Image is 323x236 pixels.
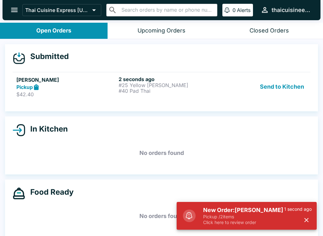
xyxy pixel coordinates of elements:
[119,82,218,88] p: #25 Yellow [PERSON_NAME]
[25,187,73,197] h4: Food Ready
[6,2,22,18] button: open drawer
[203,206,284,214] h5: New Order: [PERSON_NAME]
[232,7,236,13] p: 0
[16,84,33,90] strong: Pickup
[203,214,284,220] p: Pickup / 2 items
[237,7,250,13] p: Alerts
[119,88,218,94] p: #40 Pad Thai
[250,27,289,34] div: Closed Orders
[257,76,307,98] button: Send to Kitchen
[25,7,90,13] p: Thai Cuisine Express [US_STATE]
[16,76,116,84] h5: [PERSON_NAME]
[13,142,310,164] h5: No orders found
[284,206,312,212] p: 1 second ago
[119,76,218,82] h6: 2 seconds ago
[36,27,71,34] div: Open Orders
[16,91,116,97] p: $42.40
[13,72,310,102] a: [PERSON_NAME]Pickup$42.402 seconds ago#25 Yellow [PERSON_NAME]#40 Pad ThaiSend to Kitchen
[22,4,101,16] button: Thai Cuisine Express [US_STATE]
[138,27,185,34] div: Upcoming Orders
[203,220,284,225] p: Click here to review order
[272,6,310,14] div: thaicuisineexpress
[13,205,310,227] h5: No orders found
[25,52,69,61] h4: Submitted
[120,6,214,15] input: Search orders by name or phone number
[25,124,68,134] h4: In Kitchen
[258,3,313,17] button: thaicuisineexpress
